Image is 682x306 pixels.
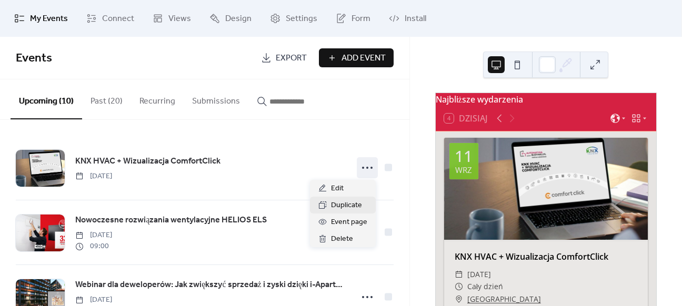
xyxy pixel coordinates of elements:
[331,199,362,212] span: Duplicate
[455,148,473,164] div: 11
[331,233,353,246] span: Delete
[184,79,248,118] button: Submissions
[405,13,426,25] span: Install
[342,52,386,65] span: Add Event
[82,79,131,118] button: Past (20)
[202,4,259,33] a: Design
[331,182,344,195] span: Edit
[436,93,656,106] div: Najbliższe wydarzenia
[30,13,68,25] span: My Events
[455,268,463,281] div: ​
[319,48,394,67] button: Add Event
[75,171,112,182] span: [DATE]
[6,4,76,33] a: My Events
[75,294,112,305] span: [DATE]
[467,280,504,293] span: Cały dzień
[225,13,252,25] span: Design
[455,251,608,262] a: KNX HVAC + Wizualizacja ComfortClick
[75,213,267,227] a: Nowoczesne rozwiązania wentylacyjne HELIOS ELS
[11,79,82,119] button: Upcoming (10)
[16,47,52,70] span: Events
[75,279,346,291] span: Webinar dla deweloperów: Jak zwiększyć sprzedaż i zyski dzięki i-Apartment KNX
[75,241,112,252] span: 09:00
[467,268,491,281] span: [DATE]
[467,293,541,305] a: [GEOGRAPHIC_DATA]
[75,230,112,241] span: [DATE]
[78,4,142,33] a: Connect
[131,79,184,118] button: Recurring
[455,166,472,174] div: wrz
[75,278,346,292] a: Webinar dla deweloperów: Jak zwiększyć sprzedaż i zyski dzięki i-Apartment KNX
[455,280,463,293] div: ​
[102,13,134,25] span: Connect
[168,13,191,25] span: Views
[328,4,378,33] a: Form
[75,155,220,168] a: KNX HVAC + Wizualizacja ComfortClick
[75,214,267,227] span: Nowoczesne rozwiązania wentylacyjne HELIOS ELS
[455,293,463,305] div: ​
[352,13,370,25] span: Form
[381,4,434,33] a: Install
[145,4,199,33] a: Views
[253,48,315,67] a: Export
[262,4,325,33] a: Settings
[286,13,317,25] span: Settings
[331,216,367,229] span: Event page
[276,52,307,65] span: Export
